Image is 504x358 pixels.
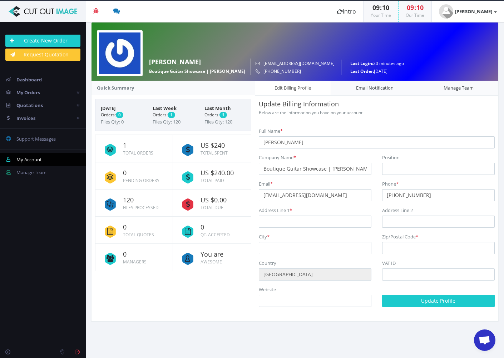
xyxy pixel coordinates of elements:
span: 0 [123,170,167,177]
span: Manage Team [16,169,46,176]
small: Files Processed [123,205,159,211]
small: Total Orders [123,150,153,156]
a: US $240.00 Total Paid [178,162,245,189]
label: Country [259,259,276,267]
a: 1 Total Orders [101,135,167,162]
img: Cut Out Image [5,6,80,17]
small: Orders: [101,112,142,118]
small: QT. Accepted [201,232,230,238]
span: 1 [168,112,175,118]
span: Quotations [16,102,43,109]
label: VAT ID [382,259,396,267]
small: Total Quotes [123,232,154,238]
a: Request Quotation [5,49,80,61]
small: [EMAIL_ADDRESS][DOMAIN_NAME] [256,60,335,67]
small: Total Due [201,205,223,211]
span: 120 [123,197,167,204]
span: Last Month [204,105,246,112]
span: Last Week [153,105,194,112]
span: My Orders [16,89,40,96]
strong: [PERSON_NAME] [455,8,492,15]
input: Phone [382,189,495,201]
small: Orders: [153,112,194,118]
a: [PERSON_NAME] [432,1,504,22]
span: US $240 [201,142,245,149]
span: : [414,3,416,12]
label: Website [259,286,276,293]
span: US $0.00 [201,197,245,204]
a: US $240 Total Spent [178,135,245,162]
span: [DATE] [101,105,142,112]
a: Open chat [474,329,495,351]
span: 09 [372,3,380,12]
small: [PHONE_NUMBER] [256,67,335,75]
label: Email [259,180,273,187]
small: Awesome [201,259,222,265]
span: You are [201,251,245,258]
span: : [380,3,382,12]
a: Edit Billing Profile [255,80,331,96]
a: 0 QT. Accepted [178,217,245,243]
a: Manage Team [419,80,499,96]
small: Your Time [371,12,391,18]
small: Below are the information you have on your account [259,110,362,116]
label: Full Name [259,127,283,135]
span: My Account [16,156,42,163]
label: Address Line 1 [259,207,292,214]
small: Total Paid [201,177,224,183]
span: Support Messages [16,136,56,142]
label: Company Name [259,154,296,161]
span: Invoices [16,115,35,121]
p: Update Billing Information [259,99,495,109]
span: Files Qty: 120 [204,119,232,125]
a: 0 Pending Orders [101,162,167,189]
small: Orders: [204,112,246,118]
a: US $0.00 Total Due [178,190,245,216]
label: Address Line 2 [382,207,413,214]
span: 0 [201,224,245,231]
small: Managers [123,259,147,265]
label: Zip/Postal Code [382,233,418,240]
span: 10 [416,3,424,12]
strong: Last Order: [350,68,374,74]
strong: Last Login: [350,60,373,66]
strong: Quick Summary [97,85,134,91]
small: [DATE] [347,67,404,75]
small: Pending Orders [123,177,159,183]
small: 20 minutes ago [347,60,404,67]
span: 0 [123,251,167,258]
small: Our Time [406,12,424,18]
label: Position [382,154,400,161]
small: Total Spent [201,150,228,156]
a: Email Notification [331,80,419,96]
label: City [259,233,270,240]
a: Intro [330,1,363,22]
strong: [PERSON_NAME] [149,57,201,66]
button: Update Profile [382,295,495,307]
span: Dashboard [16,76,42,83]
a: 120 Files Processed [101,190,167,216]
span: Files Qty: 0 [101,119,124,125]
a: Create New Order [5,35,80,47]
span: 1 [123,142,167,149]
span: US $240.00 [201,170,245,177]
span: 0 [123,224,167,231]
a: You are Awesome [178,244,245,271]
a: 0 Managers [101,244,167,271]
span: 1 [219,112,227,118]
label: Phone [382,180,399,187]
a: 0 Total Quotes [101,217,167,243]
span: Boutique Guitar Showcase | [PERSON_NAME] [149,67,245,75]
span: 09 [407,3,414,12]
img: user_default.jpg [439,4,453,19]
span: 0 [116,112,123,118]
span: Files Qty: 120 [153,119,181,125]
span: 10 [382,3,389,12]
